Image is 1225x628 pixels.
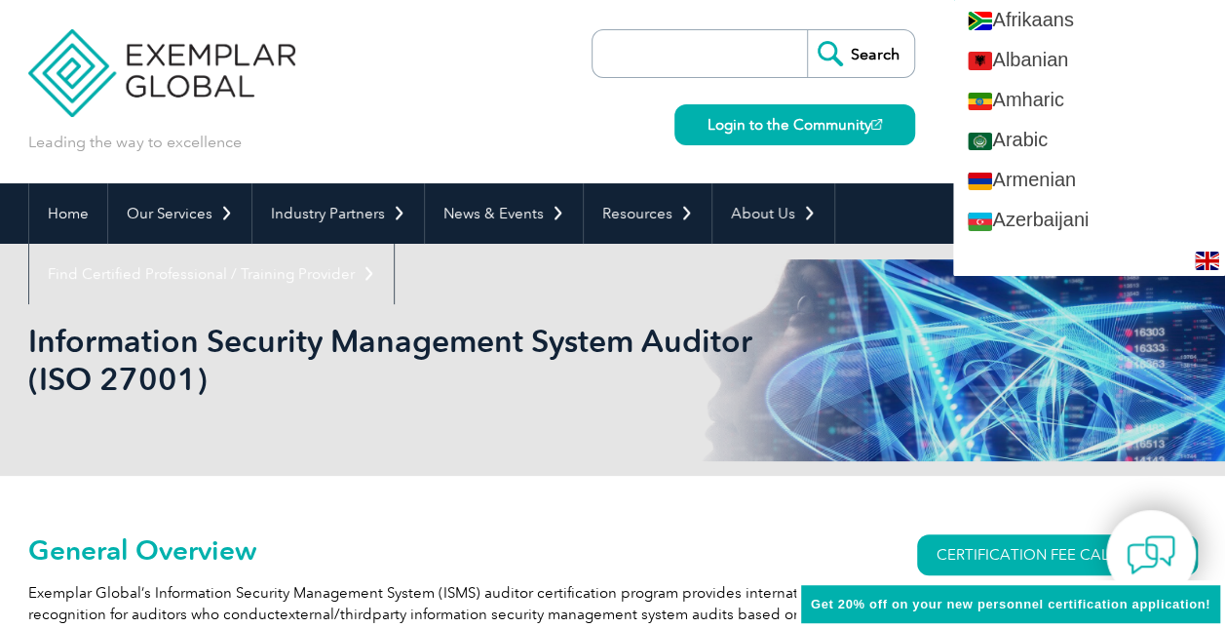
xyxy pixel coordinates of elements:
a: Industry Partners [252,183,424,244]
a: Home [29,183,107,244]
img: en [1195,252,1219,270]
img: az [968,213,992,231]
span: external/third [280,606,372,623]
a: Azerbaijani [953,200,1225,240]
span: party information security management system audits based on [372,606,802,623]
a: Resources [584,183,711,244]
a: Albanian [953,40,1225,80]
a: Login to the Community [674,104,915,145]
img: open_square.png [871,119,882,130]
img: af [968,12,992,30]
img: am [968,93,992,111]
a: Our Services [108,183,251,244]
img: ar [968,133,992,151]
h2: General Overview [28,534,847,566]
a: Armenian [953,160,1225,200]
a: About Us [712,183,834,244]
span: Get 20% off on your new personnel certification application! [811,597,1210,611]
input: Search [807,30,914,77]
a: Basque [953,241,1225,281]
img: contact-chat.png [1127,530,1175,579]
a: Arabic [953,120,1225,160]
img: sq [968,52,992,70]
a: CERTIFICATION FEE CALCULATOR [917,534,1198,575]
img: hy [968,173,992,191]
a: News & Events [425,183,583,244]
h1: Information Security Management System Auditor (ISO 27001) [28,322,777,398]
a: Find Certified Professional / Training Provider [29,244,394,304]
a: Amharic [953,80,1225,120]
p: Leading the way to excellence [28,132,242,153]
